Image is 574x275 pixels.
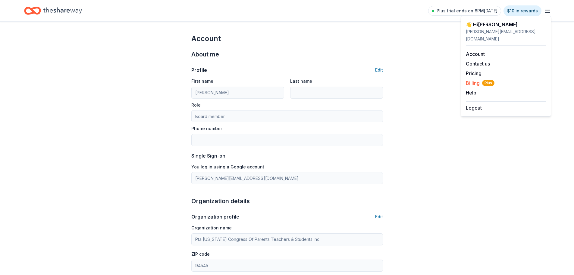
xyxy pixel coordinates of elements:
label: Role [191,102,201,108]
div: Single Sign-on [191,152,383,159]
label: Organization name [191,225,232,231]
div: Organization details [191,196,383,206]
a: $10 in rewards [503,5,541,16]
a: Plus trial ends on 6PM[DATE] [428,6,501,16]
label: Phone number [191,126,222,132]
a: Pricing [466,70,481,76]
div: About me [191,50,383,59]
span: Plus trial ends on 6PM[DATE] [437,7,497,14]
button: Logout [466,104,482,111]
button: Edit [375,213,383,220]
label: ZIP code [191,251,210,257]
span: Billing [466,79,494,87]
button: Contact us [466,60,490,67]
div: Account [191,34,383,43]
input: 12345 (U.S. only) [191,260,383,272]
div: 👋 Hi [PERSON_NAME] [466,21,546,28]
span: Plus [482,80,494,86]
div: [PERSON_NAME][EMAIL_ADDRESS][DOMAIN_NAME] [466,28,546,43]
button: Help [466,89,476,96]
button: Edit [375,66,383,74]
a: Home [24,4,82,18]
button: BillingPlus [466,79,494,87]
div: Organization profile [191,213,239,220]
label: You log in using a Google account [191,164,264,170]
a: Account [466,51,485,57]
label: Last name [290,78,312,84]
div: Profile [191,66,207,74]
label: First name [191,78,213,84]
